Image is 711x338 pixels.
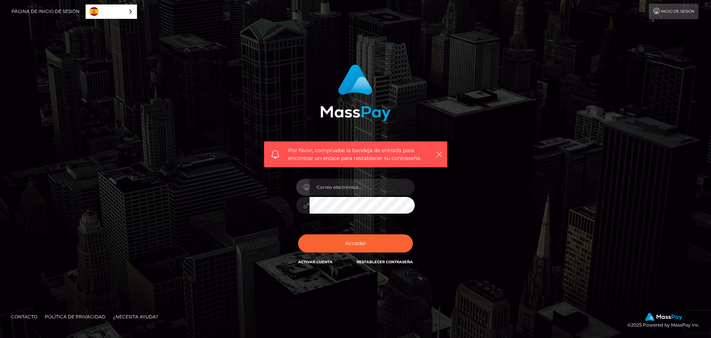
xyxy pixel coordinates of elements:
[320,64,391,121] img: MassPay Login
[8,311,40,322] a: Contacto
[86,4,137,19] div: Language
[86,5,137,19] a: Español
[357,260,413,264] a: Restablecer contraseña
[649,4,698,19] a: Inicio de sesión
[298,260,333,264] a: Activar Cuenta
[42,311,109,322] a: Política de privacidad
[86,4,137,19] aside: Language selected: Español
[110,311,161,322] a: ¿Necesita ayuda?
[310,179,415,195] input: Correo electrónico...
[288,147,423,162] span: Por favor, compruebe la bandeja de entrada para encontrar un enlace para restablecer su contraseña.
[627,313,705,329] div: © 2025 Powered by MassPay Inc.
[11,4,80,19] a: Página de inicio de sesión
[645,313,682,321] img: MassPay
[298,234,413,252] button: Acceder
